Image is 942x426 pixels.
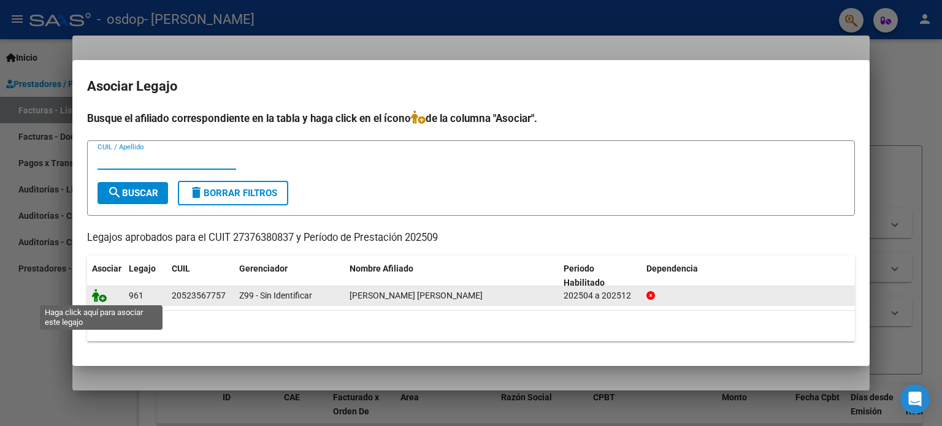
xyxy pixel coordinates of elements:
datatable-header-cell: CUIL [167,256,234,296]
span: Nombre Afiliado [350,264,413,273]
mat-icon: delete [189,185,204,200]
div: 202504 a 202512 [564,289,637,303]
datatable-header-cell: Dependencia [641,256,856,296]
span: CUIL [172,264,190,273]
span: 961 [129,291,144,300]
h2: Asociar Legajo [87,75,855,98]
button: Borrar Filtros [178,181,288,205]
datatable-header-cell: Legajo [124,256,167,296]
div: Open Intercom Messenger [900,384,930,414]
div: 1 registros [87,311,855,341]
p: Legajos aprobados para el CUIT 27376380837 y Período de Prestación 202509 [87,230,855,246]
span: Z99 - Sin Identificar [239,291,312,300]
mat-icon: search [107,185,122,200]
datatable-header-cell: Periodo Habilitado [559,256,641,296]
span: LOPEZ FERREYRA THOMAS ISAIAS [350,291,483,300]
span: Buscar [107,188,158,199]
datatable-header-cell: Gerenciador [234,256,345,296]
button: Buscar [98,182,168,204]
h4: Busque el afiliado correspondiente en la tabla y haga click en el ícono de la columna "Asociar". [87,110,855,126]
span: Gerenciador [239,264,288,273]
span: Asociar [92,264,121,273]
span: Periodo Habilitado [564,264,605,287]
span: Borrar Filtros [189,188,277,199]
datatable-header-cell: Asociar [87,256,124,296]
span: Dependencia [646,264,698,273]
div: 20523567757 [172,289,226,303]
datatable-header-cell: Nombre Afiliado [345,256,559,296]
span: Legajo [129,264,156,273]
